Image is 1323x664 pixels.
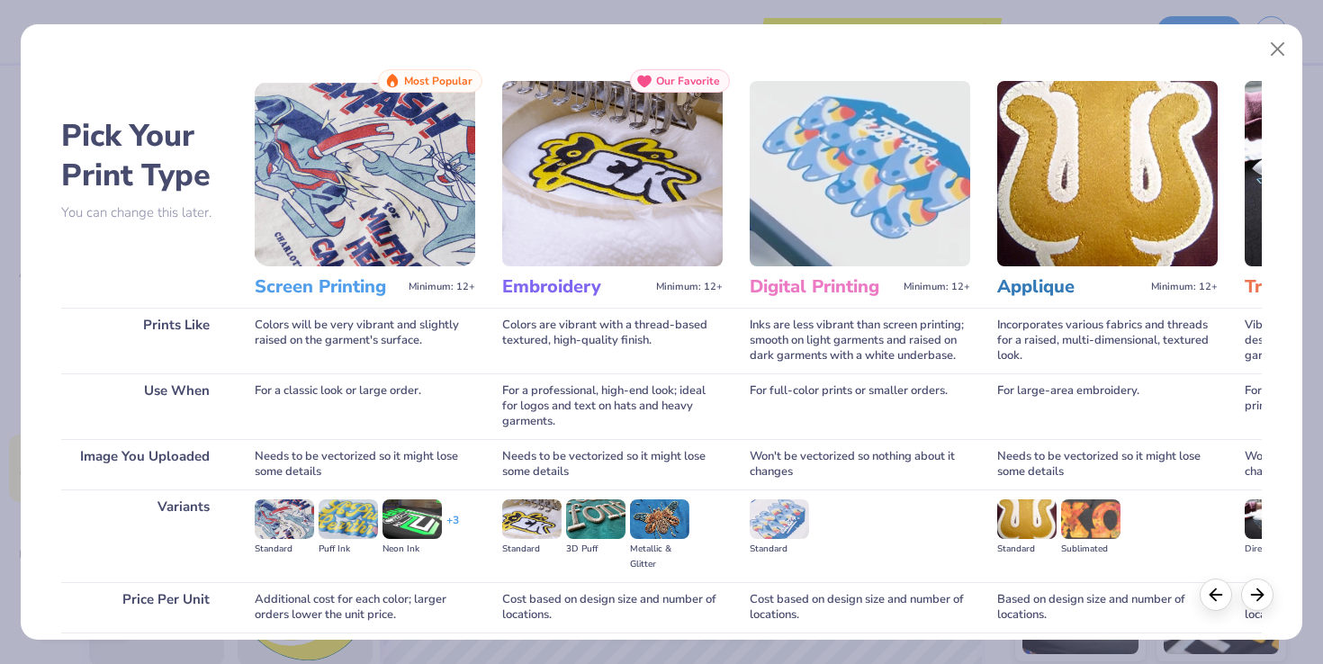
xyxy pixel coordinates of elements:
[997,275,1144,299] h3: Applique
[566,542,625,557] div: 3D Puff
[61,116,228,195] h2: Pick Your Print Type
[502,582,723,633] div: Cost based on design size and number of locations.
[656,281,723,293] span: Minimum: 12+
[750,582,970,633] div: Cost based on design size and number of locations.
[997,499,1057,539] img: Standard
[61,489,228,582] div: Variants
[502,81,723,266] img: Embroidery
[255,275,401,299] h3: Screen Printing
[382,499,442,539] img: Neon Ink
[446,513,459,543] div: + 3
[750,373,970,439] div: For full-color prints or smaller orders.
[1261,32,1295,67] button: Close
[255,439,475,489] div: Needs to be vectorized so it might lose some details
[319,542,378,557] div: Puff Ink
[502,439,723,489] div: Needs to be vectorized so it might lose some details
[255,499,314,539] img: Standard
[750,439,970,489] div: Won't be vectorized so nothing about it changes
[409,281,475,293] span: Minimum: 12+
[502,308,723,373] div: Colors are vibrant with a thread-based textured, high-quality finish.
[1245,499,1304,539] img: Direct-to-film
[750,81,970,266] img: Digital Printing
[61,373,228,439] div: Use When
[997,373,1218,439] div: For large-area embroidery.
[502,373,723,439] div: For a professional, high-end look; ideal for logos and text on hats and heavy garments.
[750,499,809,539] img: Standard
[1245,542,1304,557] div: Direct-to-film
[1061,499,1120,539] img: Sublimated
[319,499,378,539] img: Puff Ink
[61,582,228,633] div: Price Per Unit
[502,275,649,299] h3: Embroidery
[382,542,442,557] div: Neon Ink
[255,582,475,633] div: Additional cost for each color; larger orders lower the unit price.
[630,499,689,539] img: Metallic & Glitter
[630,542,689,572] div: Metallic & Glitter
[255,308,475,373] div: Colors will be very vibrant and slightly raised on the garment's surface.
[750,308,970,373] div: Inks are less vibrant than screen printing; smooth on light garments and raised on dark garments ...
[61,205,228,220] p: You can change this later.
[255,542,314,557] div: Standard
[255,81,475,266] img: Screen Printing
[255,373,475,439] div: For a classic look or large order.
[997,308,1218,373] div: Incorporates various fabrics and threads for a raised, multi-dimensional, textured look.
[997,542,1057,557] div: Standard
[904,281,970,293] span: Minimum: 12+
[997,439,1218,489] div: Needs to be vectorized so it might lose some details
[750,542,809,557] div: Standard
[997,582,1218,633] div: Based on design size and number of locations.
[502,499,562,539] img: Standard
[1061,542,1120,557] div: Sublimated
[502,542,562,557] div: Standard
[997,81,1218,266] img: Applique
[1151,281,1218,293] span: Minimum: 12+
[61,439,228,489] div: Image You Uploaded
[404,75,472,87] span: Most Popular
[61,308,228,373] div: Prints Like
[750,275,896,299] h3: Digital Printing
[656,75,720,87] span: Our Favorite
[566,499,625,539] img: 3D Puff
